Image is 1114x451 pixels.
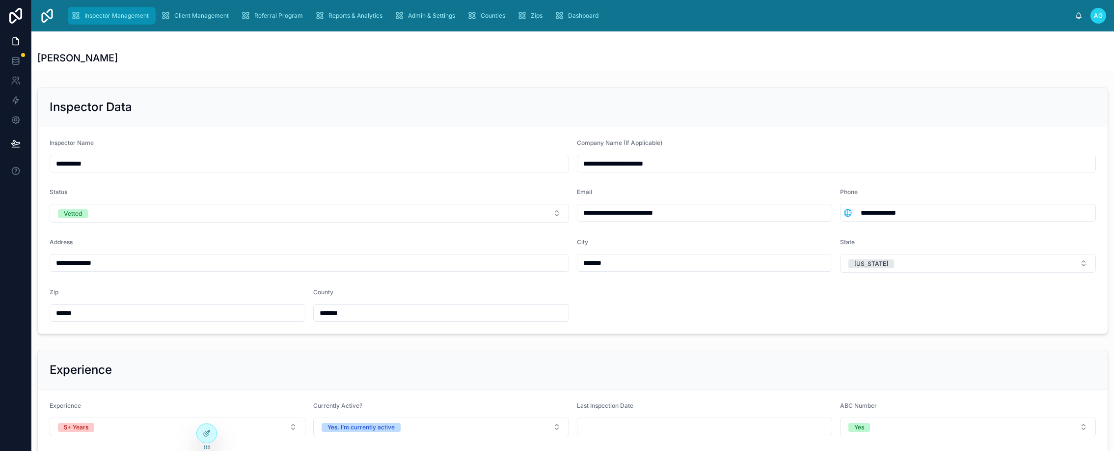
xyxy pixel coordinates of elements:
div: 5+ Years [64,423,88,432]
span: Client Management [174,12,229,20]
h2: Inspector Data [50,99,132,115]
a: Referral Program [238,7,310,25]
div: [US_STATE] [854,259,888,268]
div: scrollable content [63,5,1075,27]
h1: [PERSON_NAME] [37,51,118,65]
div: Yes, I’m currently active [327,423,395,432]
span: Dashboard [568,12,598,20]
span: Referral Program [254,12,303,20]
span: State [840,238,855,246]
button: Select Button [840,418,1096,436]
button: Select Button [841,204,855,222]
span: Experience [50,402,81,409]
span: Reports & Analytics [328,12,382,20]
div: Yes [854,423,864,432]
a: Zips [514,7,549,25]
a: Inspector Management [68,7,156,25]
span: Counties [481,12,505,20]
span: Zips [531,12,543,20]
img: App logo [39,8,55,24]
span: Address [50,238,73,246]
div: Vetted [64,209,82,218]
a: Counties [464,7,512,25]
button: Select Button [313,418,569,436]
a: Client Management [158,7,236,25]
a: Reports & Analytics [312,7,389,25]
a: Dashboard [551,7,605,25]
span: Phone [840,188,858,196]
span: Zip [50,288,58,296]
span: Inspector Management [84,12,149,20]
span: Email [577,188,592,196]
button: Select Button [840,254,1096,273]
span: Currently Active? [313,402,362,409]
span: AG [1094,12,1103,20]
span: City [577,238,588,246]
span: Last Inspection Date [577,402,633,409]
span: Status [50,188,67,196]
span: Inspector Name [50,139,94,146]
span: 🌐 [843,208,852,218]
a: Admin & Settings [391,7,462,25]
button: Select Button [50,204,569,223]
h2: Experience [50,362,112,378]
span: County [313,288,333,296]
span: ABC Number [840,402,877,409]
span: Company Name (If Applicable) [577,139,662,146]
button: Select Button [50,418,305,436]
span: Admin & Settings [408,12,455,20]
